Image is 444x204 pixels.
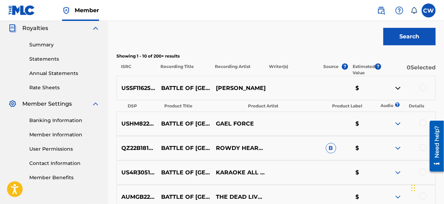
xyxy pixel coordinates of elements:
[22,24,48,32] span: Royalties
[91,100,100,108] img: expand
[157,144,211,152] p: BATTLE OF [GEOGRAPHIC_DATA]
[375,63,381,70] span: ?
[211,144,266,152] p: ROWDY HEART MUSIC
[383,28,436,45] button: Search
[394,193,402,201] img: expand
[424,118,444,174] iframe: Resource Center
[351,84,381,92] p: $
[351,144,381,152] p: $
[123,101,159,111] th: DSP
[394,84,402,92] img: contract
[323,63,339,76] p: Source
[381,63,436,76] p: 0 Selected
[117,84,157,92] p: USSF11625425
[376,103,385,109] p: Audio
[211,120,266,128] p: GAEL FORCE
[91,24,100,32] img: expand
[211,168,266,177] p: KARAOKE ALL STARS
[29,84,100,91] a: Rate Sheets
[210,63,265,76] p: Recording Artist
[394,168,402,177] img: expand
[394,144,402,152] img: expand
[342,63,348,70] span: ?
[351,193,381,201] p: $
[411,177,415,198] div: Drag
[22,100,72,108] span: Member Settings
[326,143,336,153] span: B
[117,120,157,128] p: USHM82294258
[29,117,100,124] a: Banking Information
[409,171,444,204] iframe: Chat Widget
[351,168,381,177] p: $
[117,168,157,177] p: US4R30511338
[211,84,266,92] p: [PERSON_NAME]
[395,6,404,15] img: help
[411,7,417,14] div: Notifications
[29,131,100,138] a: Member Information
[29,41,100,48] a: Summary
[29,160,100,167] a: Contact Information
[244,101,327,111] th: Product Artist
[374,3,388,17] a: Public Search
[211,193,266,201] p: THE DEAD LIVERS
[117,193,157,201] p: AUMGB2201118
[157,168,211,177] p: BATTLE OF [GEOGRAPHIC_DATA]
[351,120,381,128] p: $
[422,3,436,17] div: User Menu
[29,145,100,153] a: User Permissions
[116,63,156,76] p: ISRC
[116,53,436,59] p: Showing 1 - 10 of 200+ results
[328,101,376,111] th: Product Label
[264,63,319,76] p: Writer(s)
[8,24,17,32] img: Royalties
[29,174,100,181] a: Member Benefits
[377,6,385,15] img: search
[353,63,375,76] p: Estimated Value
[62,6,70,15] img: Top Rightsholder
[157,84,211,92] p: BATTLE OF [GEOGRAPHIC_DATA]
[405,101,429,111] th: Details
[8,100,17,108] img: Member Settings
[157,120,211,128] p: BATTLE OF [GEOGRAPHIC_DATA]
[157,193,211,201] p: BATTLE OF [GEOGRAPHIC_DATA]
[160,101,243,111] th: Product Title
[117,144,157,152] p: QZ22B1818513
[75,6,99,14] span: Member
[29,55,100,63] a: Statements
[392,3,406,17] div: Help
[394,120,402,128] img: expand
[29,70,100,77] a: Annual Statements
[156,63,210,76] p: Recording Title
[8,5,35,15] img: MLC Logo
